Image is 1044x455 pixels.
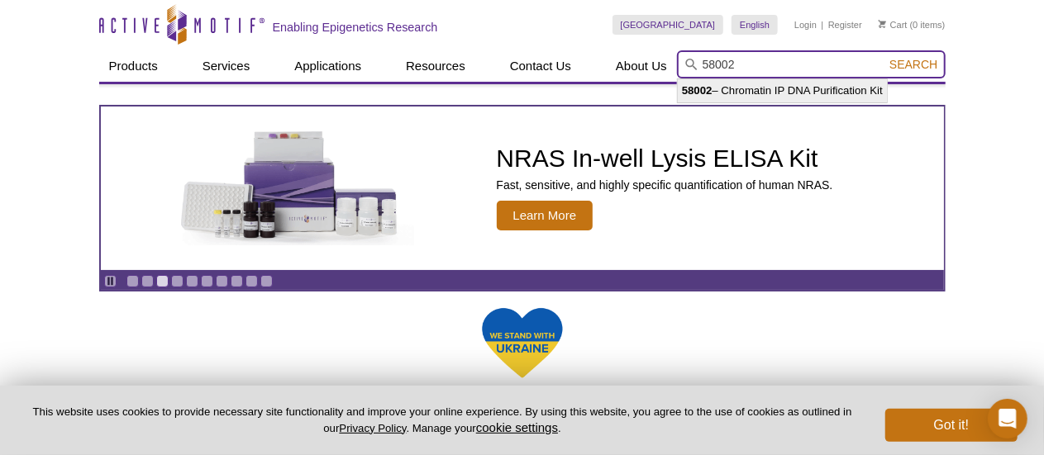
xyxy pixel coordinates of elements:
[828,19,862,31] a: Register
[884,57,942,72] button: Search
[677,50,946,78] input: Keyword, Cat. No.
[889,58,937,71] span: Search
[500,50,581,82] a: Contact Us
[260,275,273,287] a: Go to slide 10
[678,79,887,102] li: – Chromatin IP DNA Purification Kit
[879,19,908,31] a: Cart
[481,306,564,380] img: We Stand With Ukraine
[193,50,260,82] a: Services
[885,409,1018,442] button: Got it!
[497,201,594,230] span: Learn More
[26,405,858,436] p: This website uses cookies to provide necessary site functionality and improve your online experie...
[166,131,414,245] img: NRAS In-well Lysis ELISA Kit
[879,15,946,35] li: (0 items)
[99,50,168,82] a: Products
[156,275,169,287] a: Go to slide 3
[879,20,886,28] img: Your Cart
[101,107,944,270] a: NRAS In-well Lysis ELISA Kit NRAS In-well Lysis ELISA Kit Fast, sensitive, and highly specific qu...
[339,422,406,434] a: Privacy Policy
[988,399,1027,438] div: Open Intercom Messenger
[141,275,154,287] a: Go to slide 2
[231,275,243,287] a: Go to slide 8
[497,146,833,171] h2: NRAS In-well Lysis ELISA Kit
[822,15,824,35] li: |
[284,50,371,82] a: Applications
[126,275,139,287] a: Go to slide 1
[476,420,558,434] button: cookie settings
[613,15,724,35] a: [GEOGRAPHIC_DATA]
[246,275,258,287] a: Go to slide 9
[273,20,438,35] h2: Enabling Epigenetics Research
[171,275,184,287] a: Go to slide 4
[101,107,944,270] article: NRAS In-well Lysis ELISA Kit
[794,19,817,31] a: Login
[606,50,677,82] a: About Us
[396,50,475,82] a: Resources
[497,178,833,192] p: Fast, sensitive, and highly specific quantification of human NRAS.
[216,275,228,287] a: Go to slide 7
[682,84,713,97] strong: 58002
[104,275,117,287] a: Toggle autoplay
[201,275,213,287] a: Go to slide 6
[186,275,198,287] a: Go to slide 5
[732,15,778,35] a: English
